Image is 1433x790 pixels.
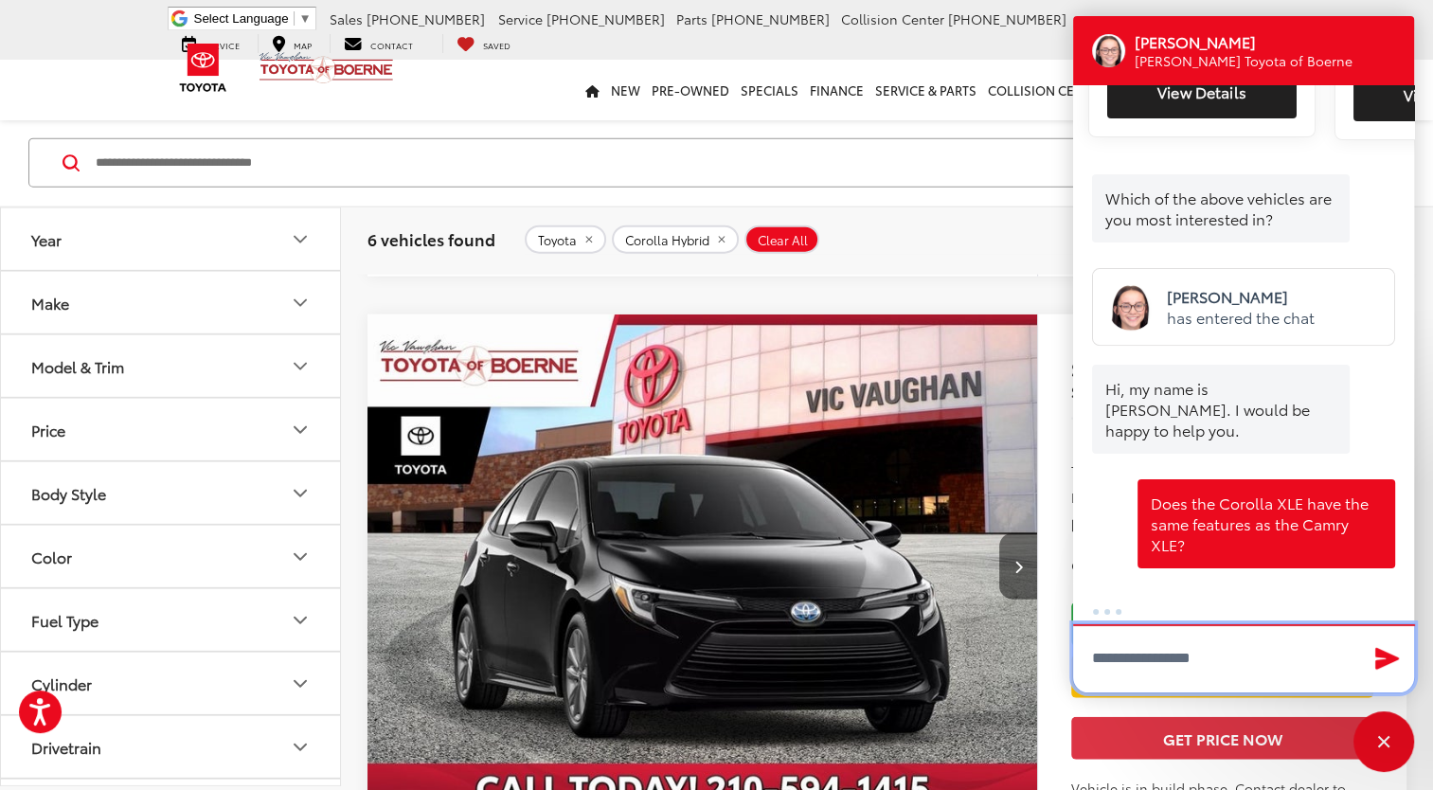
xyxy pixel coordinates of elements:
div: Year [31,230,62,248]
a: Service & Parts: Opens in a new tab [869,60,982,120]
div: Drivetrain [289,735,312,758]
a: Service [168,34,254,53]
span: $1,497 [1071,354,1223,383]
button: DrivetrainDrivetrain [1,716,342,778]
a: Specials [735,60,804,120]
div: Close [1353,711,1414,772]
div: Color [289,545,312,567]
button: Body StyleBody Style [1,462,342,524]
a: Contact [330,34,427,53]
span: Discount Amount: [1071,488,1177,507]
span: Saved [483,39,511,51]
button: Clear All [744,225,819,254]
a: Collision Center [982,60,1111,120]
button: CylinderCylinder [1,653,342,714]
a: Select Language​ [194,11,312,26]
button: PricePrice [1,399,342,460]
div: Price [31,421,65,439]
span: [PHONE_NUMBER] [546,9,665,28]
button: remove Corolla%20Hybrid [612,225,739,254]
span: SAVINGS [1071,381,1133,402]
div: Which of the above vehicles are you most interested in? [1092,174,1350,242]
button: Send Message [1367,639,1407,678]
a: Check Availability [1071,602,1373,645]
p: [PERSON_NAME] [1167,286,1315,307]
div: Make [289,291,312,314]
div: Model & Trim [31,357,124,375]
input: Search by Make, Model, or Keyword [94,140,1285,186]
div: Cylinder [31,674,92,692]
button: MakeMake [1,272,342,333]
span: Corolla Hybrid [625,233,709,248]
a: New [605,60,646,120]
div: Operator Title [1135,52,1374,70]
div: Drivetrain [31,738,101,756]
span: Conditional Toyota Offers [1071,556,1260,575]
a: Map [258,34,326,53]
span: ​ [294,11,295,26]
img: Toyota [168,37,239,99]
div: Make [31,294,69,312]
img: Vic Vaughan Toyota of Boerne [259,51,394,84]
button: Fuel TypeFuel Type [1,589,342,651]
div: Body Style [31,484,106,502]
span: Parts [676,9,708,28]
button: View vehicle details [1107,65,1297,118]
p: [PERSON_NAME] Toyota of Boerne [1135,52,1352,70]
div: Body Style [289,481,312,504]
img: e1603c38-f3c8-11ef-8933-1bf75364595e-1744995713_3802.png [1107,283,1155,331]
div: Fuel Type [289,608,312,631]
button: YearYear [1,208,342,270]
div: Fuel Type [31,611,99,629]
button: Get Price Now [1071,717,1373,760]
a: Home [580,60,605,120]
a: Value Your Trade [1071,655,1373,698]
div: Cylinder [289,672,312,694]
p: [PERSON_NAME] [1135,31,1352,52]
span: Collision Center [841,9,944,28]
textarea: Type your message [1073,624,1414,692]
div: Operator Name [1135,31,1374,52]
div: Price [289,418,312,440]
button: Model & TrimModel & Trim [1,335,342,397]
div: Model & Trim [289,354,312,377]
button: Next image [999,533,1037,600]
div: Does the Corolla XLE have the same features as the Camry XLE? [1137,479,1395,568]
div: Operator Image [1092,34,1125,67]
span: Select Language [194,11,289,26]
button: Conditional Toyota Offers [1071,556,1263,575]
span: [DATE] Price: [1071,514,1147,533]
span: Service [498,9,543,28]
a: Pre-Owned [646,60,735,120]
span: ▼ [299,11,312,26]
button: Toggle Chat Window [1353,711,1414,772]
div: Hi, my name is [PERSON_NAME]. I would be happy to help you. [1092,365,1350,454]
span: [PHONE_NUMBER] [711,9,830,28]
span: 6 vehicles found [367,227,495,250]
div: Year [289,227,312,250]
a: Finance [804,60,869,120]
span: has entered the chat [1167,306,1315,328]
button: ColorColor [1,526,342,587]
span: TSRP: [1071,461,1104,480]
span: Toyota [538,233,577,248]
div: Color [31,548,72,566]
button: remove Toyota [525,225,606,254]
span: Sales [330,9,363,28]
span: Clear All [758,233,808,248]
span: [PHONE_NUMBER] [367,9,485,28]
a: My Saved Vehicles [442,34,525,53]
span: [PHONE_NUMBER] [948,9,1066,28]
div: Operator is typing a message [1092,594,1122,630]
